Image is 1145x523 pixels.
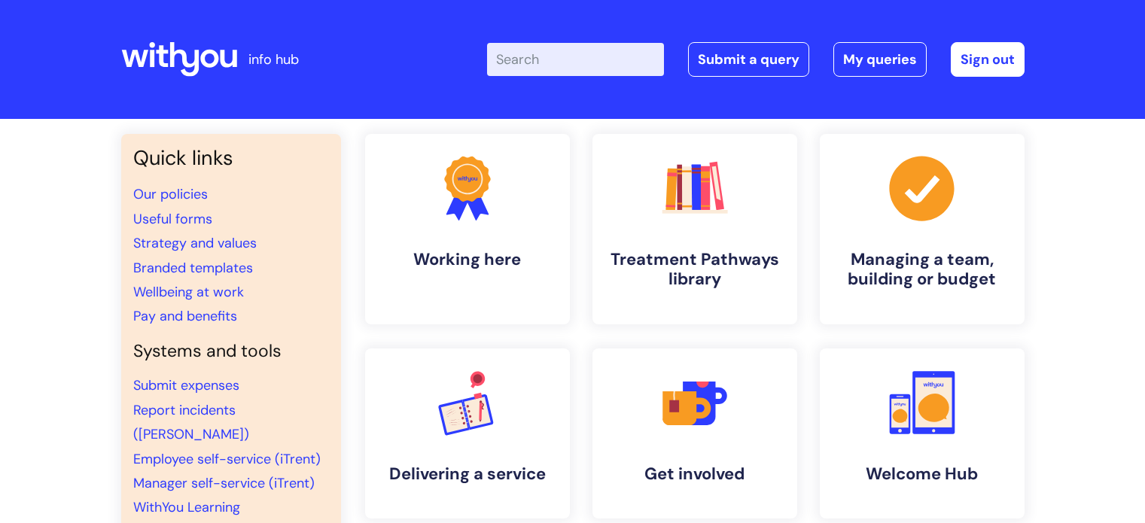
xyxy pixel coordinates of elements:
a: Employee self-service (iTrent) [133,450,321,468]
h4: Working here [377,250,558,269]
a: Pay and benefits [133,307,237,325]
a: Get involved [592,348,797,518]
a: Submit a query [688,42,809,77]
a: My queries [833,42,927,77]
h4: Delivering a service [377,464,558,484]
a: Managing a team, building or budget [820,134,1025,324]
a: Working here [365,134,570,324]
a: Manager self-service (iTrent) [133,474,315,492]
a: Report incidents ([PERSON_NAME]) [133,401,249,443]
p: info hub [248,47,299,71]
h3: Quick links [133,146,329,170]
a: Sign out [951,42,1025,77]
h4: Managing a team, building or budget [832,250,1013,290]
h4: Treatment Pathways library [604,250,785,290]
input: Search [487,43,664,76]
a: Wellbeing at work [133,283,244,301]
a: Our policies [133,185,208,203]
h4: Systems and tools [133,341,329,362]
a: Delivering a service [365,348,570,518]
a: Treatment Pathways library [592,134,797,324]
a: Submit expenses [133,376,239,394]
h4: Get involved [604,464,785,484]
a: Branded templates [133,259,253,277]
div: | - [487,42,1025,77]
a: Strategy and values [133,234,257,252]
h4: Welcome Hub [832,464,1013,484]
a: Welcome Hub [820,348,1025,518]
a: WithYou Learning [133,498,240,516]
a: Useful forms [133,210,212,228]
